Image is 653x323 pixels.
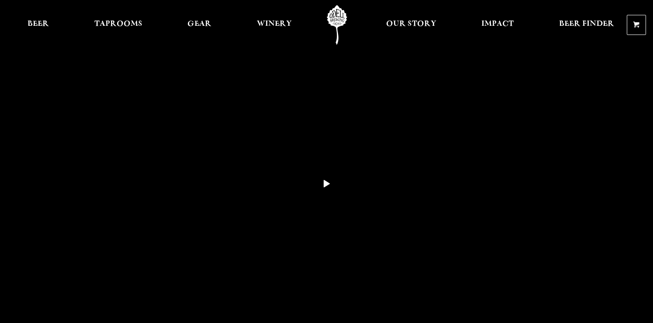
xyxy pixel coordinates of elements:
[182,5,217,45] a: Gear
[251,5,297,45] a: Winery
[380,5,442,45] a: Our Story
[257,21,292,28] span: Winery
[28,21,49,28] span: Beer
[22,5,55,45] a: Beer
[89,5,148,45] a: Taprooms
[321,5,353,45] a: Odell Home
[481,21,514,28] span: Impact
[559,21,614,28] span: Beer Finder
[94,21,142,28] span: Taprooms
[187,21,211,28] span: Gear
[476,5,519,45] a: Impact
[386,21,436,28] span: Our Story
[553,5,620,45] a: Beer Finder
